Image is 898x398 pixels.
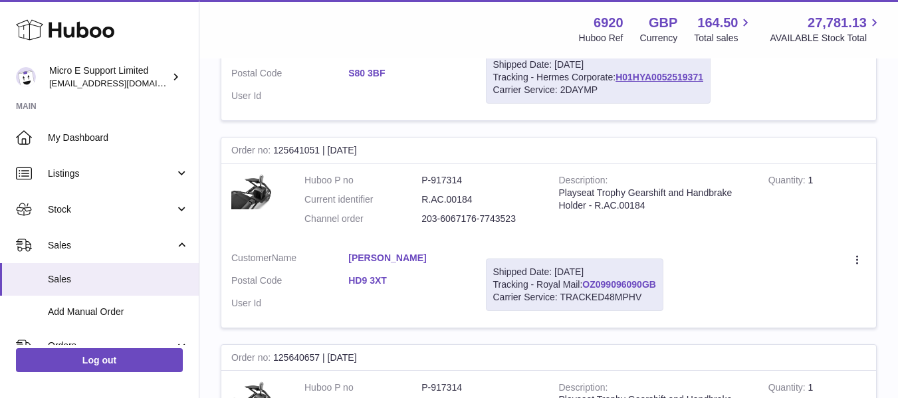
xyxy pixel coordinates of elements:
[231,252,348,268] dt: Name
[348,252,465,264] a: [PERSON_NAME]
[486,51,711,104] div: Tracking - Hermes Corporate:
[768,175,808,189] strong: Quantity
[421,213,538,225] dd: 203-6067176-7743523
[49,64,169,90] div: Micro E Support Limited
[304,193,421,206] dt: Current identifier
[770,14,882,45] a: 27,781.13 AVAILABLE Stock Total
[48,239,175,252] span: Sales
[768,382,808,396] strong: Quantity
[231,174,284,209] img: $_57.JPG
[649,14,677,32] strong: GBP
[304,213,421,225] dt: Channel order
[616,72,703,82] a: H01HYA0052519371
[16,348,183,372] a: Log out
[48,306,189,318] span: Add Manual Order
[231,274,348,290] dt: Postal Code
[579,32,623,45] div: Huboo Ref
[493,291,656,304] div: Carrier Service: TRACKED48MPHV
[304,174,421,187] dt: Huboo P no
[48,132,189,144] span: My Dashboard
[48,273,189,286] span: Sales
[559,175,608,189] strong: Description
[559,382,608,396] strong: Description
[694,32,753,45] span: Total sales
[231,67,348,83] dt: Postal Code
[348,67,465,80] a: S80 3BF
[808,14,867,32] span: 27,781.13
[770,32,882,45] span: AVAILABLE Stock Total
[582,279,656,290] a: OZ099096090GB
[697,14,738,32] span: 164.50
[758,164,876,242] td: 1
[594,14,623,32] strong: 6920
[16,67,36,87] img: contact@micropcsupport.com
[421,174,538,187] dd: P-917314
[231,90,348,102] dt: User Id
[493,58,703,71] div: Shipped Date: [DATE]
[694,14,753,45] a: 164.50 Total sales
[304,381,421,394] dt: Huboo P no
[48,203,175,216] span: Stock
[559,187,748,212] div: Playseat Trophy Gearshift and Handbrake Holder - R.AC.00184
[493,84,703,96] div: Carrier Service: 2DAYMP
[231,145,273,159] strong: Order no
[221,138,876,164] div: 125641051 | [DATE]
[231,252,272,263] span: Customer
[231,297,348,310] dt: User Id
[231,352,273,366] strong: Order no
[640,32,678,45] div: Currency
[49,78,195,88] span: [EMAIL_ADDRESS][DOMAIN_NAME]
[421,381,538,394] dd: P-917314
[421,193,538,206] dd: R.AC.00184
[221,345,876,371] div: 125640657 | [DATE]
[48,340,175,352] span: Orders
[486,258,663,311] div: Tracking - Royal Mail:
[493,266,656,278] div: Shipped Date: [DATE]
[348,274,465,287] a: HD9 3XT
[48,167,175,180] span: Listings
